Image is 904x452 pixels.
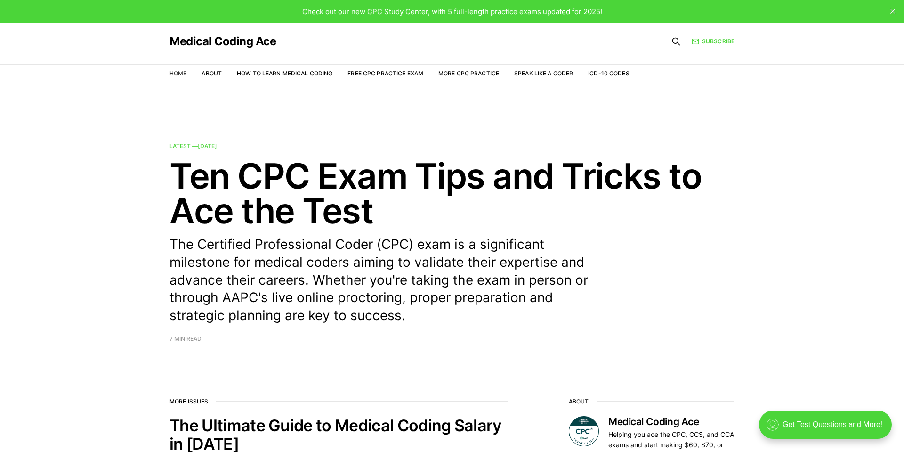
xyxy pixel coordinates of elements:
[588,70,629,77] a: ICD-10 Codes
[608,416,734,427] h3: Medical Coding Ace
[169,336,202,342] span: 7 min read
[885,4,900,19] button: close
[198,142,217,149] time: [DATE]
[169,143,734,342] a: Latest —[DATE] Ten CPC Exam Tips and Tricks to Ace the Test The Certified Professional Coder (CPC...
[438,70,499,77] a: More CPC Practice
[514,70,573,77] a: Speak Like a Coder
[202,70,222,77] a: About
[302,7,602,16] span: Check out our new CPC Study Center, with 5 full-length practice exams updated for 2025!
[569,416,599,446] img: Medical Coding Ace
[169,158,734,228] h2: Ten CPC Exam Tips and Tricks to Ace the Test
[169,36,276,47] a: Medical Coding Ace
[169,236,603,325] p: The Certified Professional Coder (CPC) exam is a significant milestone for medical coders aiming ...
[169,398,508,405] h2: More issues
[751,406,904,452] iframe: portal-trigger
[692,37,734,46] a: Subscribe
[237,70,332,77] a: How to Learn Medical Coding
[347,70,423,77] a: Free CPC Practice Exam
[169,70,186,77] a: Home
[169,142,217,149] span: Latest —
[569,398,734,405] h2: About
